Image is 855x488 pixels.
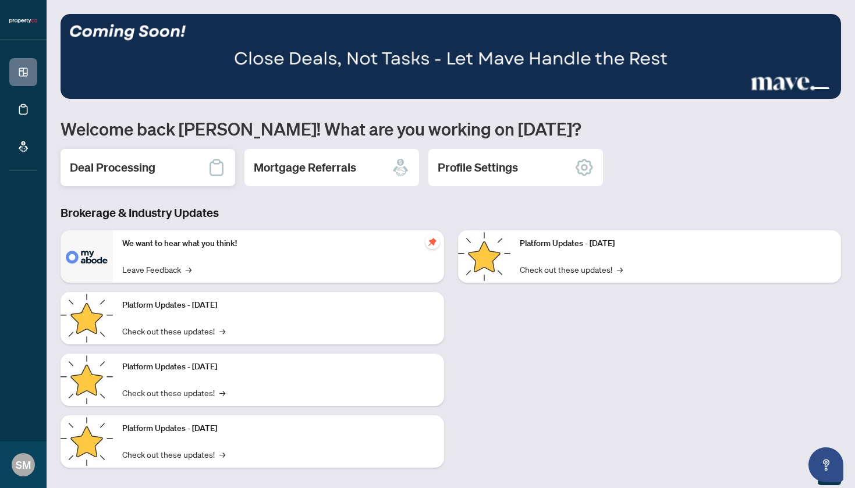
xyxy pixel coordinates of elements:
[122,299,435,312] p: Platform Updates - [DATE]
[425,235,439,249] span: pushpin
[9,17,37,24] img: logo
[122,448,225,461] a: Check out these updates!→
[122,386,225,399] a: Check out these updates!→
[61,205,841,221] h3: Brokerage & Industry Updates
[808,447,843,482] button: Open asap
[61,14,841,99] img: Slide 3
[811,87,829,92] button: 4
[438,159,518,176] h2: Profile Settings
[617,263,623,276] span: →
[70,159,155,176] h2: Deal Processing
[520,237,832,250] p: Platform Updates - [DATE]
[61,230,113,283] img: We want to hear what you think!
[122,263,191,276] a: Leave Feedback→
[792,87,797,92] button: 2
[16,457,31,473] span: SM
[520,263,623,276] a: Check out these updates!→
[783,87,787,92] button: 1
[458,230,510,283] img: Platform Updates - June 23, 2025
[219,325,225,337] span: →
[219,448,225,461] span: →
[186,263,191,276] span: →
[122,237,435,250] p: We want to hear what you think!
[254,159,356,176] h2: Mortgage Referrals
[122,361,435,373] p: Platform Updates - [DATE]
[61,415,113,468] img: Platform Updates - July 8, 2025
[122,325,225,337] a: Check out these updates!→
[801,87,806,92] button: 3
[219,386,225,399] span: →
[61,354,113,406] img: Platform Updates - July 21, 2025
[61,117,841,140] h1: Welcome back [PERSON_NAME]! What are you working on [DATE]?
[122,422,435,435] p: Platform Updates - [DATE]
[61,292,113,344] img: Platform Updates - September 16, 2025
